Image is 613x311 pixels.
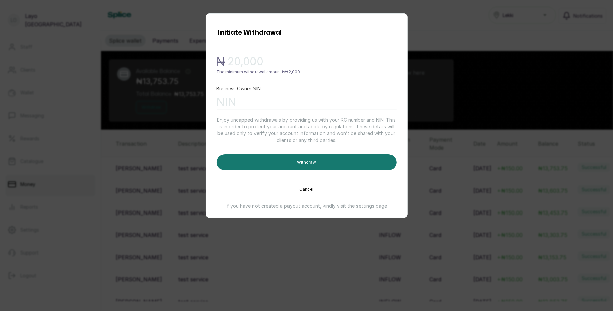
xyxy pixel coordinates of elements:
[217,181,397,197] button: Cancel
[217,154,397,170] button: Withdraw
[217,110,397,144] p: Enjoy uncapped withdrawals by providing us with your RC number and NIN. This is in order to prote...
[217,197,397,209] p: If you have not created a payout account, kindly visit the page
[217,85,261,92] label: Business Owner NIN
[217,69,397,75] p: The minimum withdrawal amount is ₦ 2,000.
[217,54,225,69] p: ₦
[228,54,397,69] input: 20,000
[218,27,282,38] h1: Initiate Withdrawal
[217,95,397,110] input: NIN
[356,203,375,209] a: settings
